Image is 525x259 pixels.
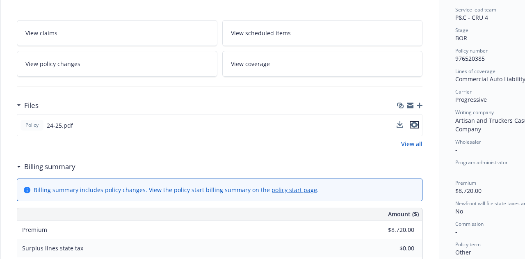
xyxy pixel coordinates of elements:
[455,138,481,145] span: Wholesaler
[17,20,217,46] a: View claims
[455,166,457,174] span: -
[47,121,73,130] span: 24-25.pdf
[231,60,270,68] span: View coverage
[231,29,291,37] span: View scheduled items
[455,241,481,248] span: Policy term
[397,121,403,130] button: download file
[222,51,423,77] a: View coverage
[397,121,403,128] button: download file
[455,68,495,75] span: Lines of coverage
[410,121,419,130] button: preview file
[455,88,472,95] span: Carrier
[455,47,488,54] span: Policy number
[455,159,508,166] span: Program administrator
[455,14,488,21] span: P&C - CRU 4
[410,121,419,128] button: preview file
[455,228,457,236] span: -
[455,27,468,34] span: Stage
[455,6,496,13] span: Service lead team
[455,187,482,195] span: $8,720.00
[25,60,80,68] span: View policy changes
[366,242,419,254] input: 0.00
[455,96,487,103] span: Progressive
[22,244,83,252] span: Surplus lines state tax
[455,34,467,42] span: BOR
[24,121,40,129] span: Policy
[222,20,423,46] a: View scheduled items
[17,161,75,172] div: Billing summary
[455,55,485,62] span: 976520385
[366,224,419,236] input: 0.00
[388,210,419,218] span: Amount ($)
[24,100,39,111] h3: Files
[24,161,75,172] h3: Billing summary
[455,109,494,116] span: Writing company
[17,100,39,111] div: Files
[17,51,217,77] a: View policy changes
[455,248,471,256] span: Other
[272,186,317,194] a: policy start page
[401,140,422,148] a: View all
[455,179,476,186] span: Premium
[34,186,319,194] div: Billing summary includes policy changes. View the policy start billing summary on the .
[455,207,463,215] span: No
[22,226,47,234] span: Premium
[25,29,57,37] span: View claims
[455,220,484,227] span: Commission
[455,146,457,154] span: -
